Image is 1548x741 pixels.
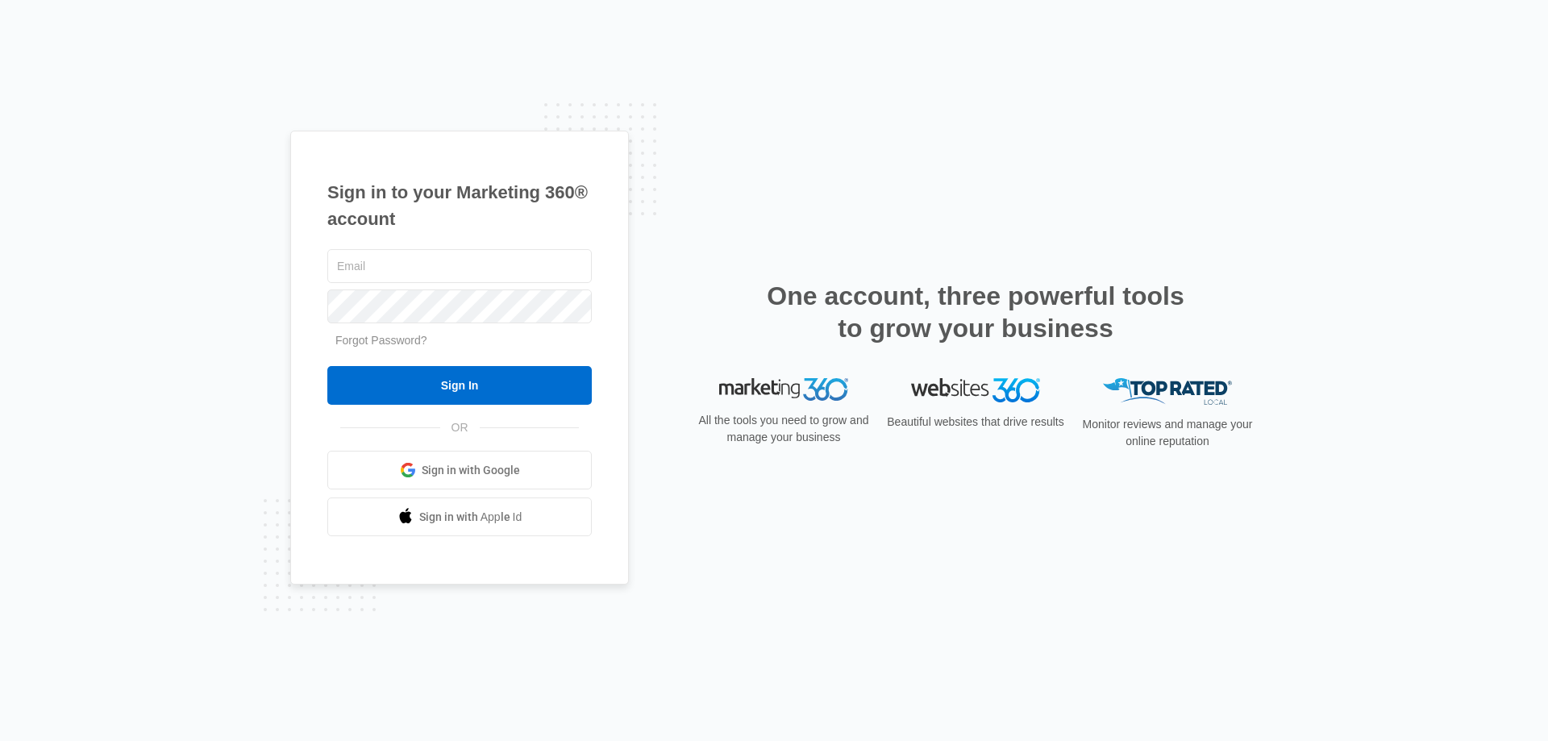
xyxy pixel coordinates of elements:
[327,451,592,489] a: Sign in with Google
[419,509,522,526] span: Sign in with Apple Id
[719,378,848,401] img: Marketing 360
[885,414,1066,431] p: Beautiful websites that drive results
[422,462,520,479] span: Sign in with Google
[327,497,592,536] a: Sign in with Apple Id
[440,419,480,436] span: OR
[327,366,592,405] input: Sign In
[762,280,1189,344] h2: One account, three powerful tools to grow your business
[693,412,874,446] p: All the tools you need to grow and manage your business
[911,378,1040,402] img: Websites 360
[327,179,592,232] h1: Sign in to your Marketing 360® account
[1077,416,1258,450] p: Monitor reviews and manage your online reputation
[1103,378,1232,405] img: Top Rated Local
[335,334,427,347] a: Forgot Password?
[327,249,592,283] input: Email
